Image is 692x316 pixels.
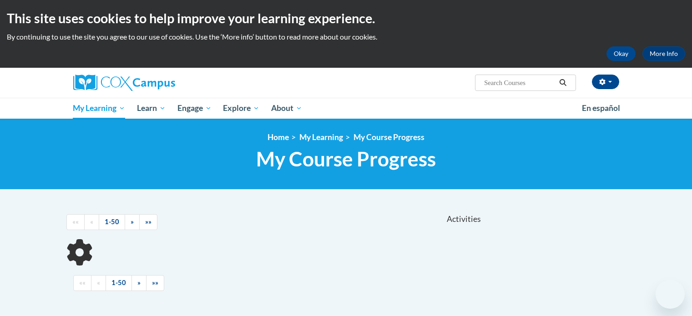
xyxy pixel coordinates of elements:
[7,32,685,42] p: By continuing to use the site you agree to our use of cookies. Use the ‘More info’ button to read...
[299,132,343,142] a: My Learning
[606,46,636,61] button: Okay
[483,77,556,88] input: Search Courses
[354,132,424,142] a: My Course Progress
[131,98,172,119] a: Learn
[137,103,166,114] span: Learn
[656,280,685,309] iframe: Button to launch messaging window
[265,98,308,119] a: About
[60,98,633,119] div: Main menu
[90,218,93,226] span: «
[97,279,100,286] span: «
[556,77,570,88] button: Search
[576,99,626,118] a: En español
[256,147,436,171] span: My Course Progress
[67,98,131,119] a: My Learning
[152,279,158,286] span: »»
[145,218,152,226] span: »»
[177,103,212,114] span: Engage
[73,75,175,91] img: Cox Campus
[7,9,685,27] h2: This site uses cookies to help improve your learning experience.
[66,214,85,230] a: Begining
[139,214,157,230] a: End
[131,275,146,291] a: Next
[72,218,79,226] span: ««
[172,98,217,119] a: Engage
[91,275,106,291] a: Previous
[73,275,91,291] a: Begining
[217,98,265,119] a: Explore
[447,214,481,224] span: Activities
[125,214,140,230] a: Next
[223,103,259,114] span: Explore
[137,279,141,286] span: »
[131,218,134,226] span: »
[146,275,164,291] a: End
[73,75,246,91] a: Cox Campus
[99,214,125,230] a: 1-50
[106,275,132,291] a: 1-50
[582,103,620,113] span: En español
[642,46,685,61] a: More Info
[73,103,125,114] span: My Learning
[592,75,619,89] button: Account Settings
[84,214,99,230] a: Previous
[79,279,86,286] span: ««
[271,103,302,114] span: About
[268,132,289,142] a: Home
